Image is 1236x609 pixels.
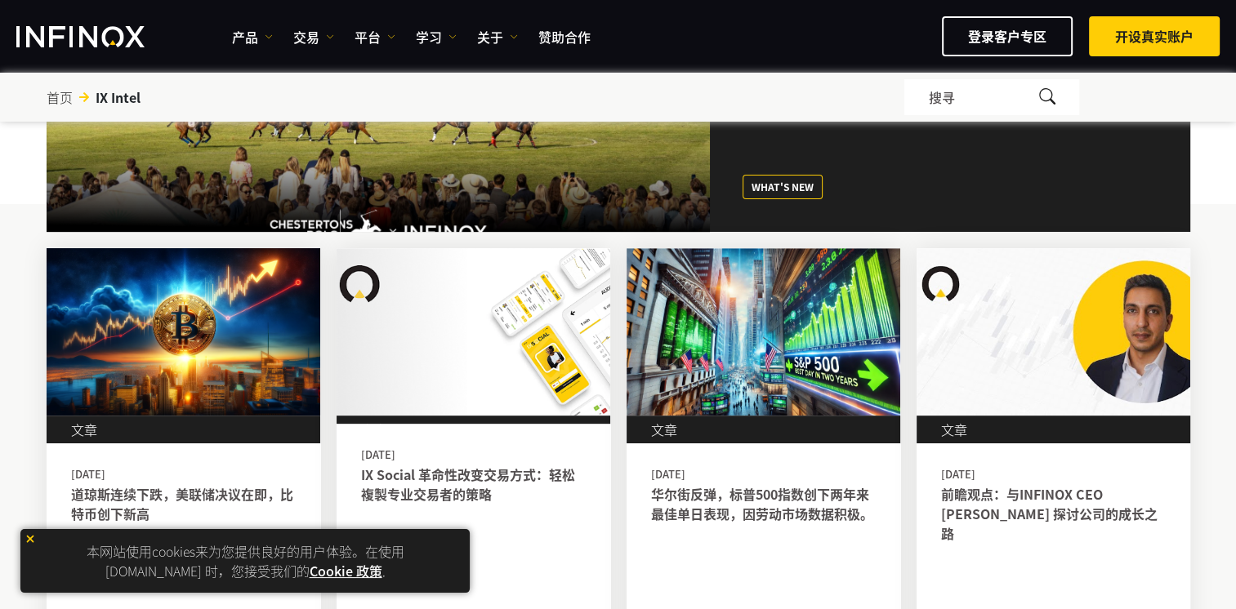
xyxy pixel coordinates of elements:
a: 学习 [416,27,457,47]
a: 产品 [232,27,273,47]
a: 开设真实账户 [1089,16,1220,56]
span: IX Intel [96,87,141,107]
a: INFINOX Logo [16,26,183,47]
div: 搜寻 [904,79,1079,115]
a: What's New [743,175,823,199]
div: 文章 [627,416,900,443]
a: Cookie 政策 [310,561,382,580]
a: 华尔街反弹，标普500指数创下两年来最佳单日表现，因劳动市场数据积极。 [651,484,876,525]
a: 关于 [477,27,518,47]
a: 登录客户专区 [942,16,1073,56]
div: [DATE] [71,465,296,483]
div: [DATE] [941,465,1166,483]
div: [DATE] [651,465,876,483]
img: arrow-right [79,92,89,102]
a: 前瞻观点：与INFINOX CEO [PERSON_NAME] 探讨公司的成长之路 [941,484,1166,543]
p: 本网站使用cookies来为您提供良好的用户体验。在使用 [DOMAIN_NAME] 时，您接受我们的 . [29,537,462,585]
a: 首页 [47,87,73,107]
div: 文章 [47,416,320,443]
a: 平台 [355,27,395,47]
a: 赞助合作 [538,27,591,47]
img: yellow close icon [25,533,36,545]
a: 道琼斯连续下跌，美联储决议在即，比特币创下新高 [71,484,296,525]
div: [DATE] [361,445,586,464]
a: IX Social 革命性改变交易方式：轻松複製专业交易者的策略 [361,465,586,505]
a: 交易 [293,27,334,47]
div: 文章 [917,416,1190,443]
